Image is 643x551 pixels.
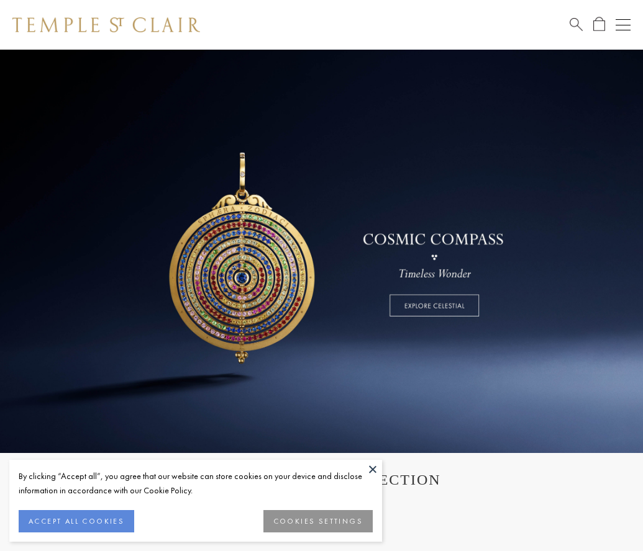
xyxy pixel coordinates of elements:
button: Open navigation [616,17,631,32]
a: Search [570,17,583,32]
a: Open Shopping Bag [593,17,605,32]
img: Temple St. Clair [12,17,200,32]
div: By clicking “Accept all”, you agree that our website can store cookies on your device and disclos... [19,469,373,498]
button: ACCEPT ALL COOKIES [19,510,134,532]
button: COOKIES SETTINGS [263,510,373,532]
